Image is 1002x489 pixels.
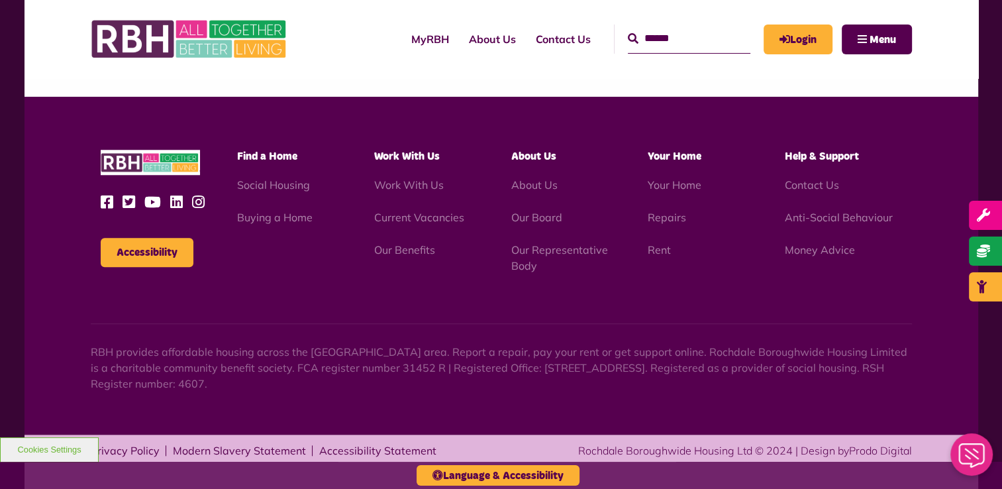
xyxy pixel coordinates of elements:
[628,25,750,53] input: Search
[511,211,562,224] a: Our Board
[173,445,306,456] a: Modern Slavery Statement - open in a new tab
[101,238,193,267] button: Accessibility
[578,443,912,459] div: Rochdale Boroughwide Housing Ltd © 2024 | Design by
[648,243,671,256] a: Rent
[319,445,436,456] a: Accessibility Statement
[511,178,557,191] a: About Us
[417,465,579,486] button: Language & Accessibility
[764,25,832,54] a: MyRBH
[942,429,1002,489] iframe: Netcall Web Assistant for live chat
[785,211,893,224] a: Anti-Social Behaviour
[237,151,297,162] span: Find a Home
[374,178,444,191] a: Work With Us
[374,151,440,162] span: Work With Us
[374,211,464,224] a: Current Vacancies
[648,178,701,191] a: Your Home
[91,344,912,392] p: RBH provides affordable housing across the [GEOGRAPHIC_DATA] area. Report a repair, pay your rent...
[374,243,435,256] a: Our Benefits
[785,151,859,162] span: Help & Support
[237,211,313,224] a: Buying a Home
[648,151,701,162] span: Your Home
[849,444,912,457] a: Prodo Digital - open in a new tab
[870,34,896,45] span: Menu
[91,445,160,456] a: Privacy Policy
[511,151,556,162] span: About Us
[237,178,310,191] a: Social Housing - open in a new tab
[526,21,601,57] a: Contact Us
[101,150,200,176] img: RBH
[648,211,686,224] a: Repairs
[511,243,607,272] a: Our Representative Body
[459,21,526,57] a: About Us
[785,178,839,191] a: Contact Us
[91,13,289,65] img: RBH
[842,25,912,54] button: Navigation
[785,243,855,256] a: Money Advice
[401,21,459,57] a: MyRBH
